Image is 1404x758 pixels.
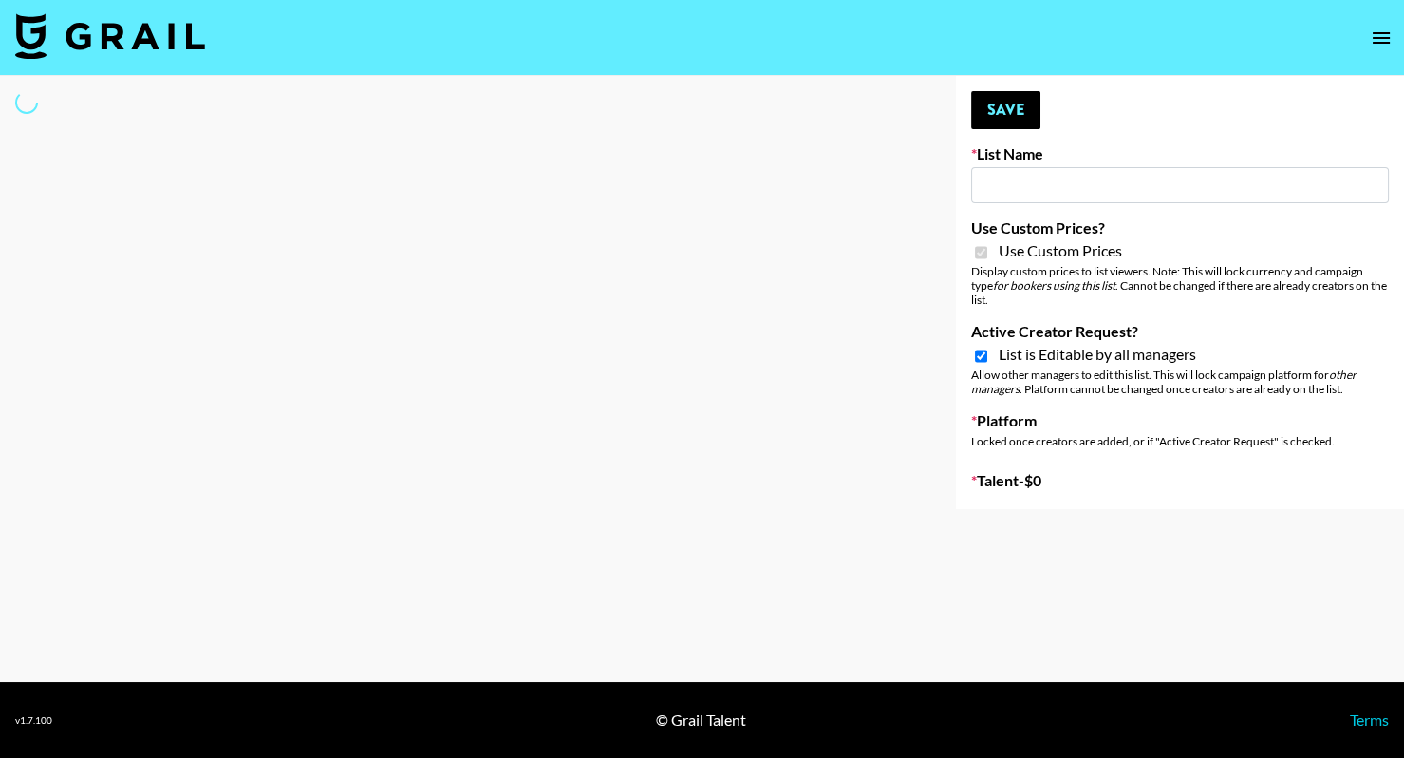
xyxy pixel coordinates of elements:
div: Locked once creators are added, or if "Active Creator Request" is checked. [971,434,1389,448]
span: List is Editable by all managers [999,345,1196,364]
span: Use Custom Prices [999,241,1122,260]
div: Display custom prices to list viewers. Note: This will lock currency and campaign type . Cannot b... [971,264,1389,307]
a: Terms [1350,711,1389,729]
label: Use Custom Prices? [971,218,1389,237]
button: Save [971,91,1040,129]
label: Talent - $ 0 [971,471,1389,490]
label: Active Creator Request? [971,322,1389,341]
em: for bookers using this list [993,278,1115,293]
div: v 1.7.100 [15,714,52,727]
img: Grail Talent [15,13,205,59]
em: other managers [971,368,1357,396]
label: List Name [971,144,1389,163]
div: © Grail Talent [656,711,746,730]
label: Platform [971,411,1389,430]
button: open drawer [1362,19,1400,57]
div: Allow other managers to edit this list. This will lock campaign platform for . Platform cannot be... [971,368,1389,396]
